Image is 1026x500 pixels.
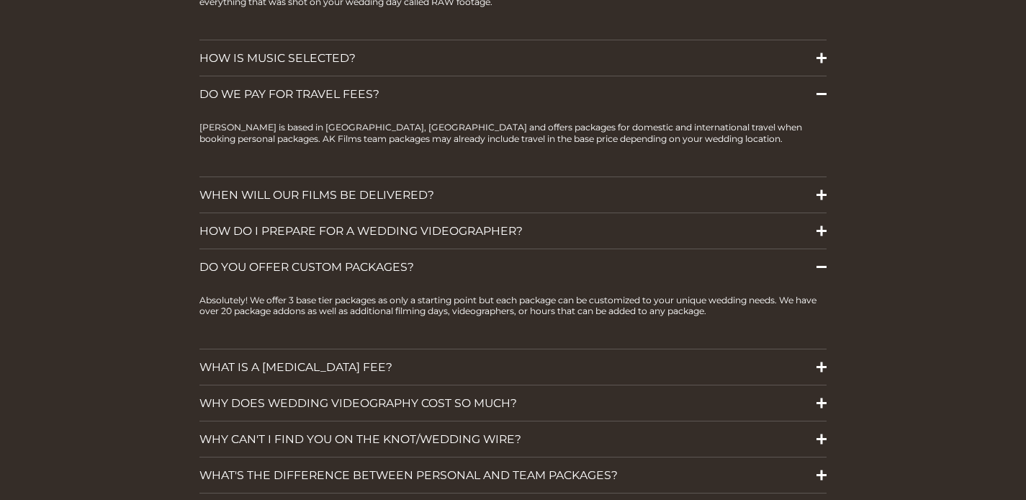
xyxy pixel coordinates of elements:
[199,385,826,421] button: WHY DOES WEDDING VIDEOGRAPHY COST SO MUCH?
[199,122,826,145] p: [PERSON_NAME] is based in [GEOGRAPHIC_DATA], [GEOGRAPHIC_DATA] and offers packages for domestic a...
[199,40,826,76] button: HOW IS MUSIC SELECTED?
[199,468,816,482] span: WHAT'S THE DIFFERENCE BETWEEN PERSONAL AND TEAM PACKAGES?
[199,295,826,318] p: Absolutely! We offer 3 base tier packages as only a starting point but each package can be custom...
[199,249,826,285] button: DO YOU OFFER CUSTOM PACKAGES?
[199,349,826,385] button: WHAT IS A [MEDICAL_DATA] FEE?
[199,457,826,493] button: WHAT'S THE DIFFERENCE BETWEEN PERSONAL AND TEAM PACKAGES?
[199,177,826,213] button: WHEN WILL OUR FILMS BE DELIVERED?
[199,112,826,177] div: DO WE PAY FOR TRAVEL FEES?
[199,260,816,274] span: DO YOU OFFER CUSTOM PACKAGES?
[199,213,826,249] button: HOW DO I PREPARE FOR A WEDDING VIDEOGRAPHER?
[199,76,826,112] button: DO WE PAY FOR TRAVEL FEES?
[199,87,816,101] span: DO WE PAY FOR TRAVEL FEES?
[199,224,816,238] span: HOW DO I PREPARE FOR A WEDDING VIDEOGRAPHER?
[199,51,816,65] span: HOW IS MUSIC SELECTED?
[199,432,816,446] span: WHY CAN'T I FIND YOU ON THE KNOT/WEDDING WIRE?
[199,188,816,202] span: WHEN WILL OUR FILMS BE DELIVERED?
[199,421,826,457] button: WHY CAN'T I FIND YOU ON THE KNOT/WEDDING WIRE?
[199,396,816,410] span: WHY DOES WEDDING VIDEOGRAPHY COST SO MUCH?
[199,285,826,349] div: DO YOU OFFER CUSTOM PACKAGES?
[199,360,816,374] span: WHAT IS A [MEDICAL_DATA] FEE?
